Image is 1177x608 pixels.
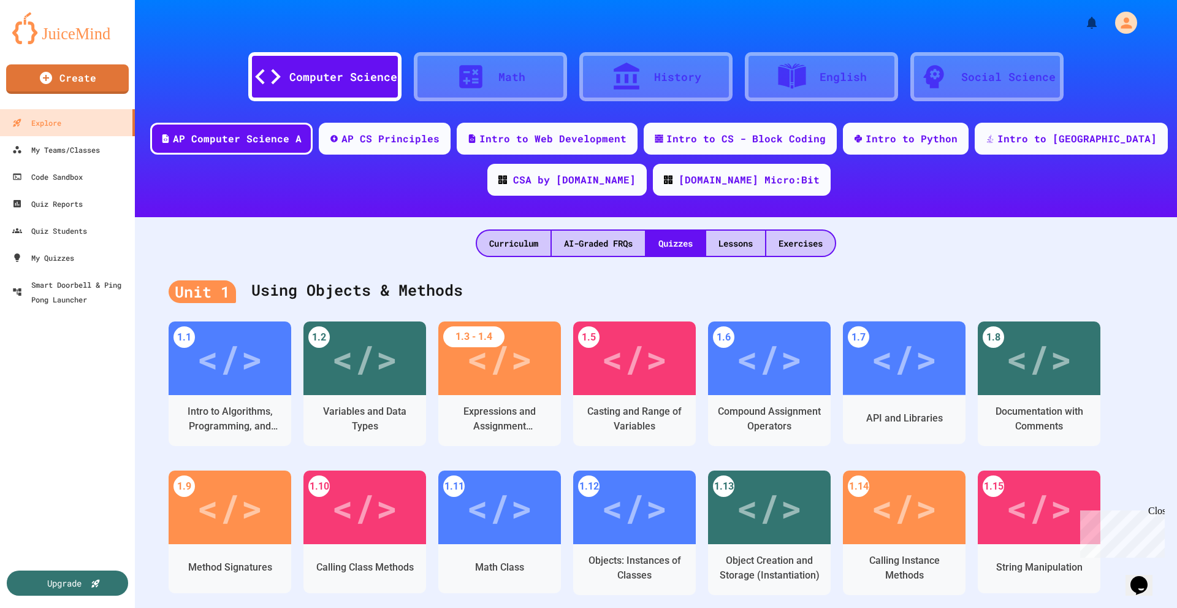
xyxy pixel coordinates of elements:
[713,326,734,348] div: 1.6
[1126,559,1165,596] iframe: chat widget
[498,69,525,85] div: Math
[717,404,821,434] div: Compound Assignment Operators
[5,5,85,78] div: Chat with us now!Close
[717,553,821,583] div: Object Creation and Storage (Instantiation)
[169,266,1143,315] div: Using Objects & Methods
[316,560,414,575] div: Calling Class Methods
[552,231,645,256] div: AI-Graded FRQs
[582,404,687,434] div: Casting and Range of Variables
[12,115,61,130] div: Explore
[582,553,687,583] div: Objects: Instances of Classes
[467,331,533,386] div: </>
[498,175,507,184] img: CODE_logo_RGB.png
[961,69,1056,85] div: Social Science
[646,231,705,256] div: Quizzes
[173,326,195,348] div: 1.1
[1075,506,1165,558] iframe: chat widget
[332,480,398,535] div: </>
[664,175,672,184] img: CODE_logo_RGB.png
[766,231,835,256] div: Exercises
[1006,480,1072,535] div: </>
[313,404,417,434] div: Variables and Data Types
[1102,9,1140,37] div: My Account
[848,475,869,497] div: 1.14
[289,69,397,85] div: Computer Science
[713,475,734,497] div: 1.13
[513,172,636,187] div: CSA by [DOMAIN_NAME]
[578,326,600,348] div: 1.5
[178,404,282,434] div: Intro to Algorithms, Programming, and Compilers
[308,475,330,497] div: 1.10
[601,331,668,386] div: </>
[736,480,802,535] div: </>
[475,560,524,575] div: Math Class
[820,69,867,85] div: English
[1006,331,1072,386] div: </>
[866,410,943,425] div: API and Libraries
[467,480,533,535] div: </>
[12,250,74,265] div: My Quizzes
[173,475,195,497] div: 1.9
[332,331,398,386] div: </>
[443,326,505,347] div: 1.3 - 1.4
[188,560,272,575] div: Method Signatures
[679,172,820,187] div: [DOMAIN_NAME] Micro:Bit
[996,560,1083,575] div: String Manipulation
[12,196,83,211] div: Quiz Reports
[477,231,550,256] div: Curriculum
[601,480,668,535] div: </>
[12,223,87,238] div: Quiz Students
[871,480,937,535] div: </>
[47,577,82,590] div: Upgrade
[706,231,765,256] div: Lessons
[848,326,869,348] div: 1.7
[736,331,802,386] div: </>
[197,480,263,535] div: </>
[852,553,956,583] div: Calling Instance Methods
[983,326,1004,348] div: 1.8
[173,131,302,146] div: AP Computer Science A
[12,12,123,44] img: logo-orange.svg
[987,404,1091,434] div: Documentation with Comments
[6,64,129,94] a: Create
[308,326,330,348] div: 1.2
[169,280,236,304] div: Unit 1
[866,131,958,146] div: Intro to Python
[448,404,552,434] div: Expressions and Assignment Statements
[871,331,937,386] div: </>
[666,131,826,146] div: Intro to CS - Block Coding
[1062,12,1102,33] div: My Notifications
[479,131,627,146] div: Intro to Web Development
[12,277,130,307] div: Smart Doorbell & Ping Pong Launcher
[983,475,1004,497] div: 1.15
[443,475,465,497] div: 1.11
[341,131,440,146] div: AP CS Principles
[197,331,263,386] div: </>
[654,69,701,85] div: History
[12,169,83,184] div: Code Sandbox
[12,142,100,157] div: My Teams/Classes
[997,131,1157,146] div: Intro to [GEOGRAPHIC_DATA]
[578,475,600,497] div: 1.12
